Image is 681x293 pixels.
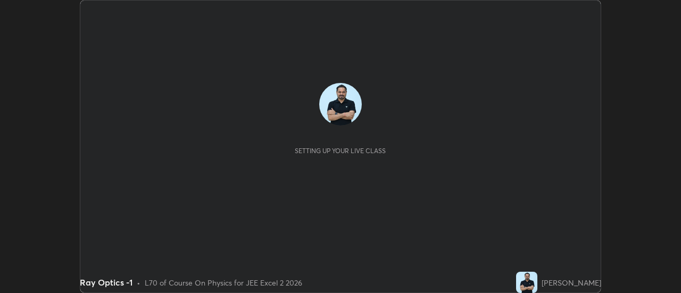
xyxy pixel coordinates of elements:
img: 0aa4a9aead7a489ea7c77bce355376cd.jpg [319,83,362,125]
div: L70 of Course On Physics for JEE Excel 2 2026 [145,277,302,288]
div: [PERSON_NAME] [542,277,601,288]
img: 0aa4a9aead7a489ea7c77bce355376cd.jpg [516,272,537,293]
div: Ray Optics -1 [80,276,132,289]
div: Setting up your live class [295,147,386,155]
div: • [137,277,140,288]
